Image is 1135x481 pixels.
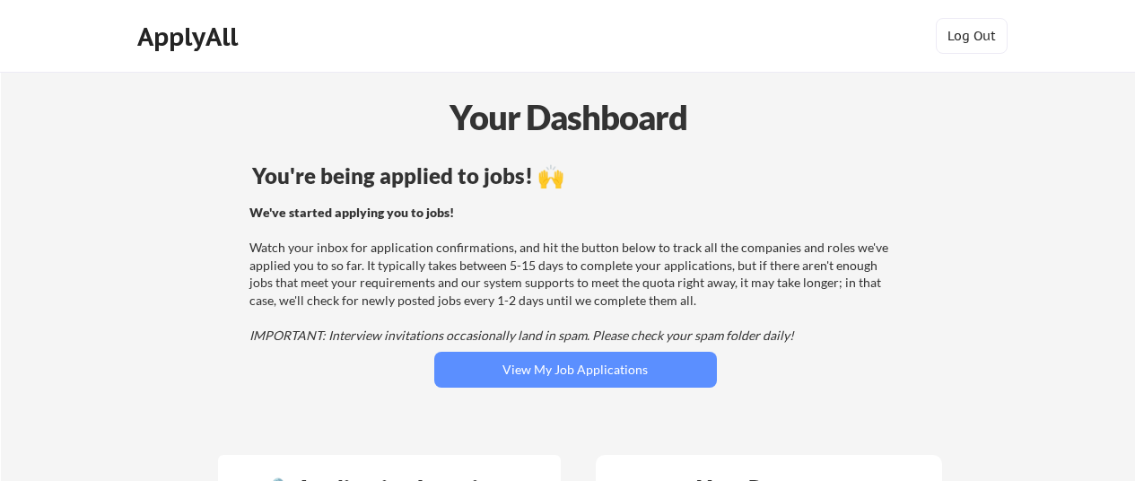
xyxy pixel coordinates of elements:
div: Watch your inbox for application confirmations, and hit the button below to track all the compani... [249,204,896,345]
strong: We've started applying you to jobs! [249,205,454,220]
button: Log Out [936,18,1008,54]
div: You're being applied to jobs! 🙌 [252,165,899,187]
div: ApplyAll [137,22,243,52]
em: IMPORTANT: Interview invitations occasionally land in spam. Please check your spam folder daily! [249,328,794,343]
button: View My Job Applications [434,352,717,388]
div: Your Dashboard [2,92,1135,143]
